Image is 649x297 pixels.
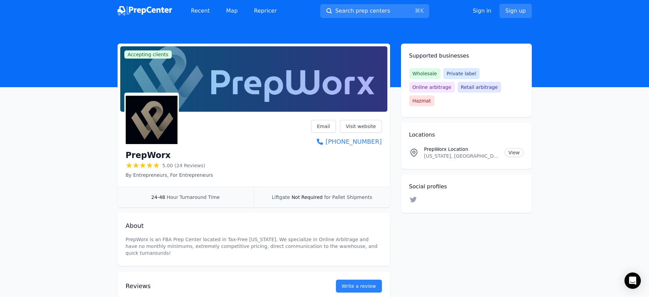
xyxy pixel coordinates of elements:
span: Online arbitrage [409,82,455,93]
h2: About [126,221,382,231]
p: PrepWorx is an FBA Prep Center located in Tax-Free [US_STATE]. We specialize in Online Arbitrage ... [126,236,382,256]
a: Map [221,4,243,18]
a: Email [311,120,336,133]
p: [US_STATE], [GEOGRAPHIC_DATA] [424,153,499,159]
a: Visit website [340,120,382,133]
span: for Pallet Shipments [324,194,372,200]
a: Write a review [336,280,382,293]
a: [PHONE_NUMBER] [311,137,382,146]
span: Liftgate [272,194,290,200]
h2: Supported businesses [409,52,524,60]
a: Recent [186,4,215,18]
span: Accepting clients [124,50,172,59]
span: Hour Turnaround Time [167,194,220,200]
img: PrepWorx [126,94,177,146]
span: Hazmat [409,95,434,106]
span: 24-48 [151,194,165,200]
a: Sign up [499,4,531,18]
p: By Entrepreneurs, For Entrepreneurs [126,172,213,178]
img: PrepCenter [118,6,172,16]
span: Wholesale [409,68,441,79]
div: Open Intercom Messenger [624,272,641,289]
h2: Locations [409,131,524,139]
span: Search prep centers [335,7,390,15]
h1: PrepWorx [126,150,171,161]
span: Retail arbitrage [458,82,501,93]
p: PrepWorx Location [424,146,499,153]
kbd: K [420,7,424,14]
h2: Social profiles [409,183,524,191]
button: Search prep centers⌘K [320,4,429,18]
a: Repricer [249,4,282,18]
span: Not Required [292,194,323,200]
h2: Reviews [126,281,314,291]
a: View [505,148,523,157]
span: Private label [443,68,480,79]
span: 5.00 (24 Reviews) [163,162,205,169]
kbd: ⌘ [415,7,420,14]
a: Sign in [473,7,492,15]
